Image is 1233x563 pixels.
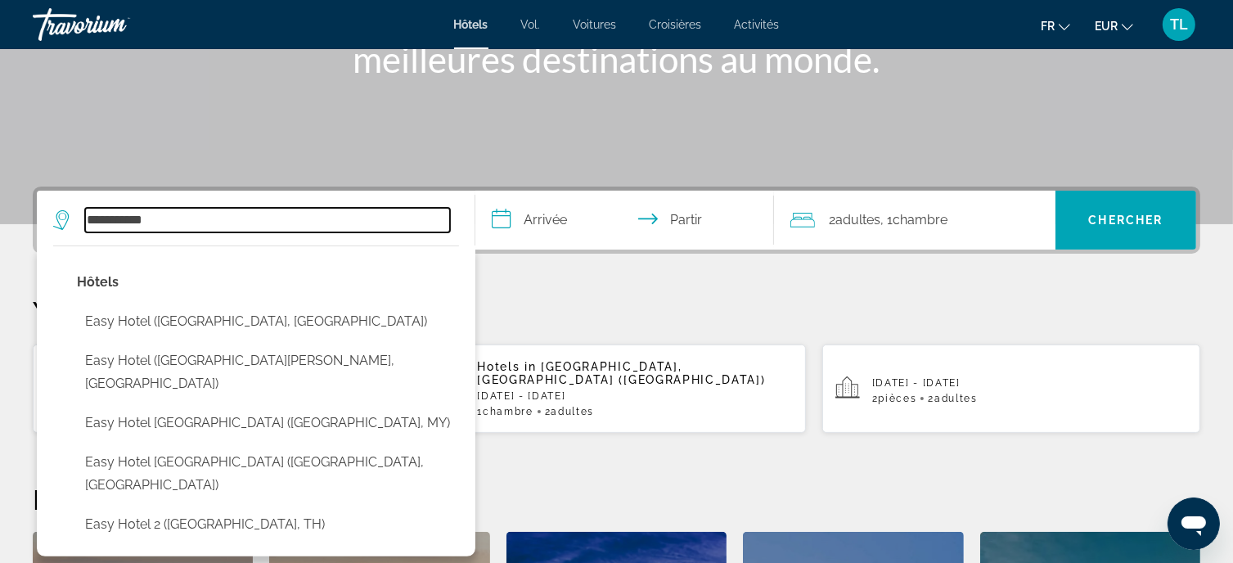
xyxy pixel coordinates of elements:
a: Hôtels [454,18,488,31]
span: 1 [477,406,533,417]
span: pièces [878,393,916,404]
span: Adultes [934,393,978,404]
p: Hotel options [77,271,459,294]
button: Changer de langue [1041,14,1070,38]
button: Menu utilisateur [1158,7,1200,42]
button: Hotels in [GEOGRAPHIC_DATA], [GEOGRAPHIC_DATA] ([GEOGRAPHIC_DATA])[DATE] - [DATE]1Chambre2Adultes [427,344,805,434]
span: 2 [872,393,917,404]
span: 2 [545,406,594,417]
div: Widget de recherche [37,191,1196,250]
span: Hotels in [477,360,536,373]
font: Chercher [1089,214,1163,227]
font: adultes [836,212,881,227]
span: [GEOGRAPHIC_DATA], [GEOGRAPHIC_DATA] ([GEOGRAPHIC_DATA]) [477,360,765,386]
button: Sélectionnez la date d'arrivée et de départ [475,191,773,250]
p: [DATE] - [DATE] [872,377,1187,389]
button: [PERSON_NAME][GEOGRAPHIC_DATA] ([GEOGRAPHIC_DATA], [GEOGRAPHIC_DATA]) and Nearby Hotels[DATE] - [... [33,344,411,434]
a: Vol. [521,18,541,31]
a: Voitures [574,18,617,31]
span: Chambre [483,406,533,417]
button: Select hotel: Easy Hotel (Changsha, CN) [77,306,459,337]
button: [DATE] - [DATE]2pièces2Adultes [822,344,1200,434]
button: Select hotel: Easy Hotel Kl Sentral (Kuala Lumpur, MY) [77,408,459,439]
a: Croisières [650,18,702,31]
span: 2 [928,393,977,404]
span: Adultes [551,406,594,417]
h2: Destinations en vedette [33,483,1200,516]
a: Travorium [33,3,196,46]
font: Chambre [893,212,948,227]
font: 2 [830,212,836,227]
div: Destination search results [37,245,475,556]
font: TL [1170,16,1188,33]
a: Activités [735,18,780,31]
button: Recherche [1055,191,1196,250]
button: Voyageurs : 2 adultes, 0 enfants [774,191,1055,250]
font: , 1 [881,212,893,227]
iframe: Bouton de lancement de la fenêtre de messagerie [1168,498,1220,550]
button: Changer de devise [1095,14,1133,38]
p: [DATE] - [DATE] [477,390,792,402]
font: fr [1041,20,1055,33]
p: Your Recent Searches [33,295,1200,327]
button: Select hotel: Easy Hotel 2 (Lamphun, TH) [77,509,459,540]
font: EUR [1095,20,1118,33]
input: Rechercher une destination hôtelière [85,208,450,232]
button: Select hotel: Easy Hotel (Playa Del Carmen, MX) [77,345,459,399]
button: Select hotel: Easy Hotel Dubai (Dubai, AE) [77,447,459,501]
